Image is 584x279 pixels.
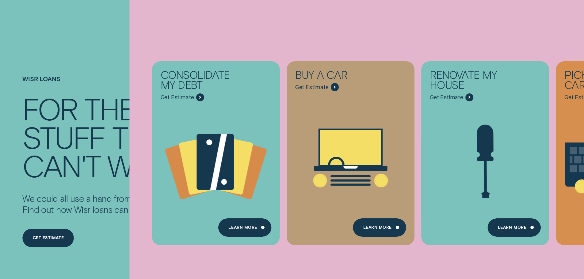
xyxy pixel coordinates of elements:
a: Get estimate [22,229,74,247]
div: stuff [22,123,105,151]
a: Renovate My House - Learn more [421,61,549,240]
h4: For the stuff that can't wait [22,94,179,179]
h1: Wisr loans [22,75,179,94]
span: Get Estimate [161,94,194,101]
div: Consolidate my debt [161,70,242,93]
p: We could all use a hand from time to time. Find out how Wisr loans can support you. [22,193,179,215]
div: Buy a car [295,70,377,83]
a: Consolidate my debt - Learn more [152,61,280,240]
div: Renovate My House [430,70,512,93]
a: Learn More [353,218,406,237]
div: can't [22,151,100,179]
a: Learn more [488,218,541,237]
span: Get Estimate [430,94,463,101]
a: Learn more [218,218,271,237]
div: wait [107,151,170,179]
div: For [22,94,77,123]
a: Buy a car - Learn more [287,61,414,240]
div: the [84,94,135,123]
span: Get Estimate [295,84,329,91]
div: that [112,123,177,151]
